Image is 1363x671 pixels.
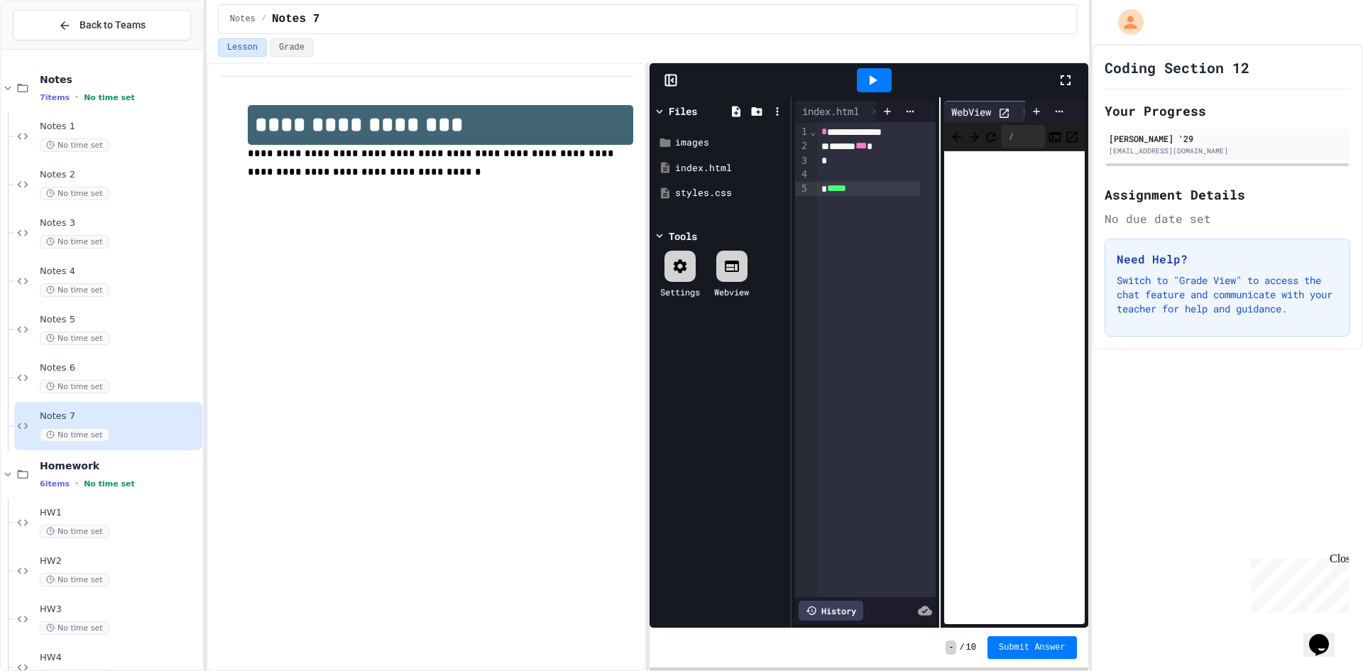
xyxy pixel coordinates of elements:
span: 7 items [40,93,70,102]
div: images [675,136,786,150]
span: No time set [84,93,135,102]
span: HW1 [40,507,199,519]
span: HW4 [40,652,199,664]
span: No time set [40,332,109,345]
div: 4 [795,168,809,182]
h2: Your Progress [1105,101,1350,121]
div: My Account [1103,6,1147,38]
span: No time set [40,380,109,393]
div: Tools [669,229,697,244]
h1: Coding Section 12 [1105,58,1249,77]
span: Notes 4 [40,266,199,278]
div: [EMAIL_ADDRESS][DOMAIN_NAME] [1109,146,1346,156]
h2: Assignment Details [1105,185,1350,204]
span: Notes [230,13,256,25]
span: • [75,478,78,489]
button: Back to Teams [13,10,191,40]
span: No time set [40,187,109,200]
div: / [1001,125,1045,148]
p: Switch to "Grade View" to access the chat feature and communicate with your teacher for help and ... [1117,273,1338,316]
div: Chat with us now!Close [6,6,98,90]
div: 5 [795,182,809,196]
span: Back [950,127,964,145]
span: No time set [40,428,109,442]
span: / [261,13,266,25]
span: Notes 2 [40,169,199,181]
div: History [799,601,863,621]
div: Settings [660,285,700,298]
span: Back to Teams [80,18,146,33]
iframe: chat widget [1303,614,1349,657]
button: Submit Answer [987,636,1077,659]
span: - [946,640,956,655]
span: 10 [966,642,976,653]
span: Notes 1 [40,121,199,133]
div: index.html [795,101,884,122]
span: Notes 7 [272,11,319,28]
iframe: chat widget [1245,552,1349,613]
div: 2 [795,139,809,153]
div: Files [669,104,697,119]
button: Lesson [218,38,267,57]
span: No time set [40,573,109,587]
button: Open in new tab [1065,128,1079,145]
div: index.html [675,161,786,175]
div: Webview [714,285,749,298]
h3: Need Help? [1117,251,1338,268]
button: Console [1048,128,1062,145]
span: No time set [40,621,109,635]
div: 3 [795,154,809,168]
div: 1 [795,125,809,139]
span: • [75,92,78,103]
span: No time set [40,138,109,152]
span: No time set [84,479,135,489]
button: Refresh [984,128,998,145]
span: Submit Answer [999,642,1066,653]
span: No time set [40,283,109,297]
div: styles.css [675,186,786,200]
span: / [959,642,964,653]
div: No due date set [1105,210,1350,227]
span: Fold line [809,126,816,137]
div: index.html [795,104,866,119]
span: Notes 7 [40,410,199,422]
button: Grade [270,38,314,57]
iframe: Web Preview [944,151,1085,625]
div: WebView [944,101,1035,122]
span: Notes 3 [40,217,199,229]
div: [PERSON_NAME] '29 [1109,132,1346,145]
div: WebView [944,104,998,119]
span: HW3 [40,604,199,616]
span: Notes 5 [40,314,199,326]
span: No time set [40,525,109,538]
span: Notes [40,73,199,86]
span: Homework [40,459,199,472]
span: Notes 6 [40,362,199,374]
span: Forward [967,127,981,145]
span: No time set [40,235,109,249]
span: HW2 [40,555,199,567]
span: 6 items [40,479,70,489]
